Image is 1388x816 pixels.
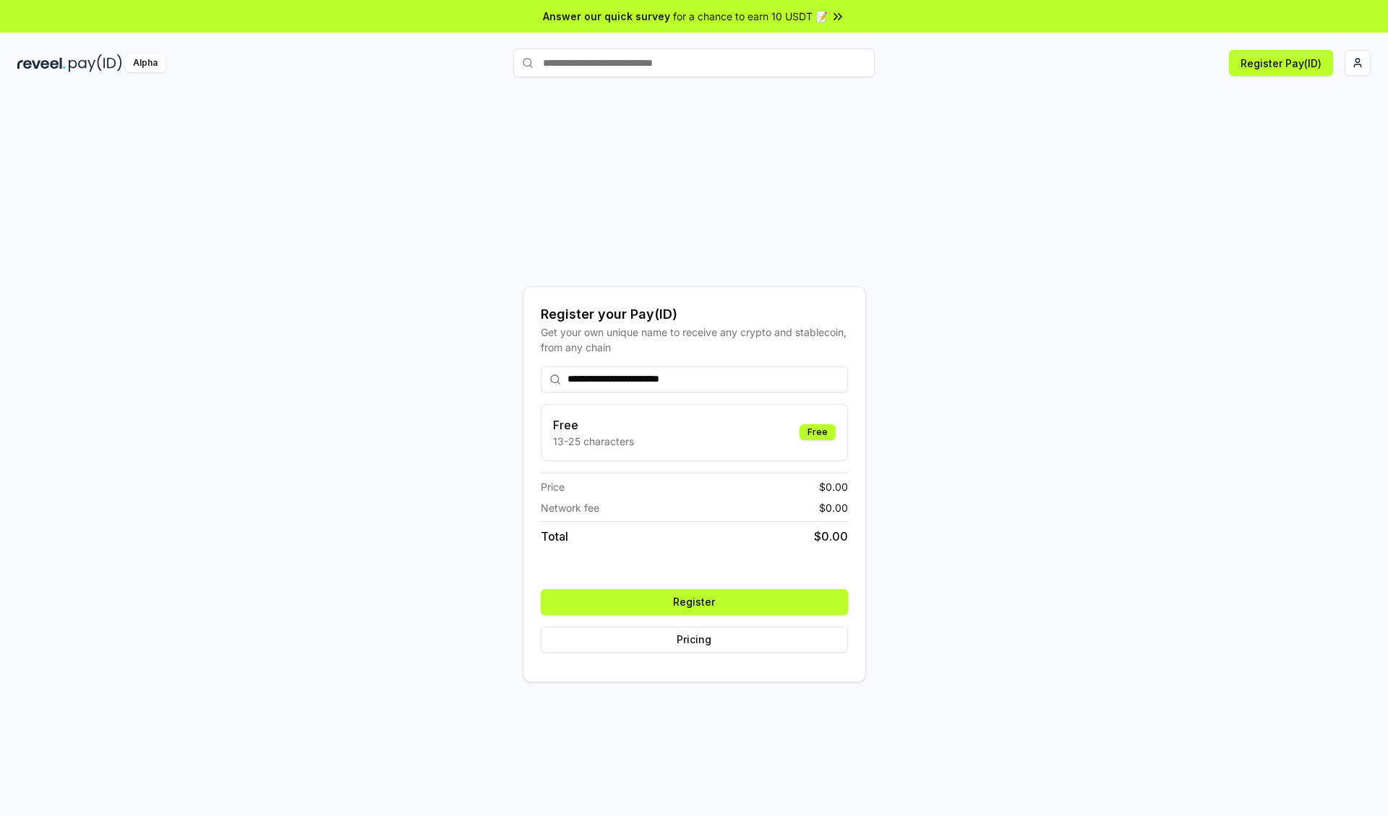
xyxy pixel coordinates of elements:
[673,9,828,24] span: for a chance to earn 10 USDT 📝
[553,434,634,449] p: 13-25 characters
[69,54,122,72] img: pay_id
[553,416,634,434] h3: Free
[800,424,836,440] div: Free
[125,54,166,72] div: Alpha
[17,54,66,72] img: reveel_dark
[541,528,568,545] span: Total
[541,304,848,325] div: Register your Pay(ID)
[541,627,848,653] button: Pricing
[814,528,848,545] span: $ 0.00
[819,500,848,515] span: $ 0.00
[541,589,848,615] button: Register
[541,479,565,494] span: Price
[1229,50,1333,76] button: Register Pay(ID)
[543,9,670,24] span: Answer our quick survey
[541,500,599,515] span: Network fee
[819,479,848,494] span: $ 0.00
[541,325,848,355] div: Get your own unique name to receive any crypto and stablecoin, from any chain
